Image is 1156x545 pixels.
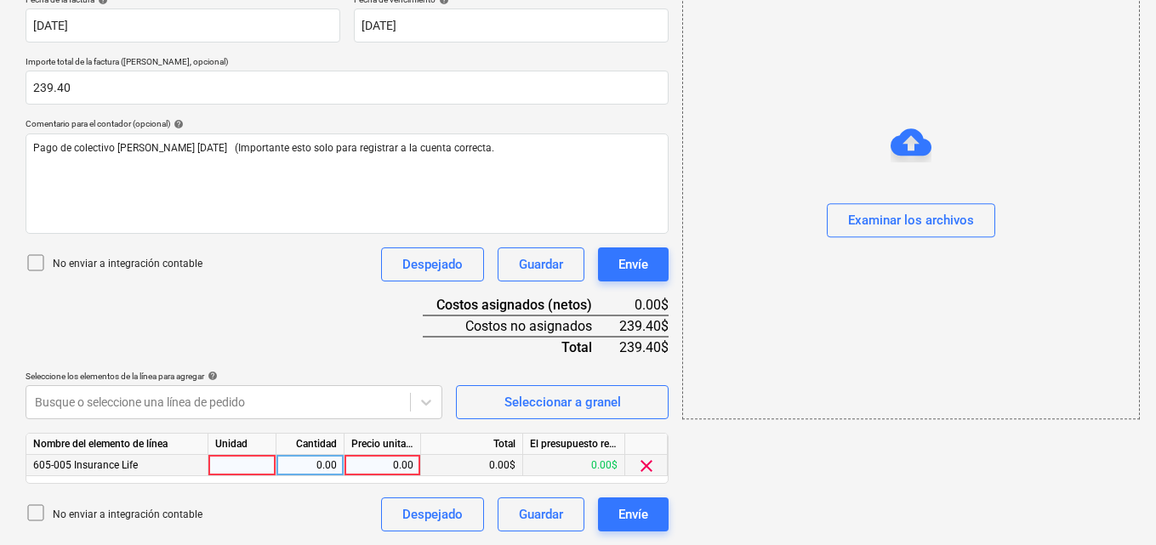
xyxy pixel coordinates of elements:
div: Widget de chat [1071,463,1156,545]
div: Total [421,434,523,455]
div: Seleccionar a granel [504,391,621,413]
div: Envíe [618,253,648,275]
div: 0.00$ [619,295,669,315]
div: 0.00$ [523,455,625,476]
div: Cantidad [276,434,345,455]
span: 605-005 Insurance Life [33,459,138,471]
div: Costos no asignados [423,315,619,337]
button: Examinar los archivos [827,204,995,238]
iframe: Chat Widget [1071,463,1156,545]
div: El presupuesto revisado que queda [523,434,625,455]
div: Examinar los archivos [848,210,974,232]
div: Guardar [519,503,563,525]
input: Importe total de la factura (coste neto, opcional) [26,71,669,105]
div: Guardar [519,253,563,275]
div: 0.00 [283,455,337,476]
span: Pago de colectivo [PERSON_NAME] [DATE] (Importante esto solo para registrar a la cuenta correcta. [33,142,494,154]
div: Envíe [618,503,648,525]
button: Seleccionar a granel [456,385,669,419]
div: 0.00$ [421,455,523,476]
button: Guardar [498,247,584,281]
span: help [204,371,218,381]
p: No enviar a integración contable [53,257,202,271]
input: Fecha de vencimiento no especificada [354,9,669,43]
p: Importe total de la factura ([PERSON_NAME], opcional) [26,56,669,71]
input: Fecha de factura no especificada [26,9,340,43]
div: Seleccione los elementos de la línea para agregar [26,371,442,382]
div: 239.40$ [619,315,669,337]
div: Precio unitario [345,434,421,455]
div: Despejado [402,503,463,525]
button: Envíe [598,497,669,531]
button: Envíe [598,247,669,281]
button: Guardar [498,497,584,531]
button: Despejado [381,247,484,281]
div: 0.00 [351,455,413,476]
div: 239.40$ [619,337,669,357]
div: Total [423,337,619,357]
div: Unidad [208,434,276,455]
div: Comentario para el contador (opcional) [26,118,669,129]
span: help [170,119,184,129]
p: No enviar a integración contable [53,508,202,522]
button: Despejado [381,497,484,531]
span: clear [636,456,657,476]
div: Despejado [402,253,463,275]
div: Nombre del elemento de línea [26,434,208,455]
div: Costos asignados (netos) [423,295,619,315]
